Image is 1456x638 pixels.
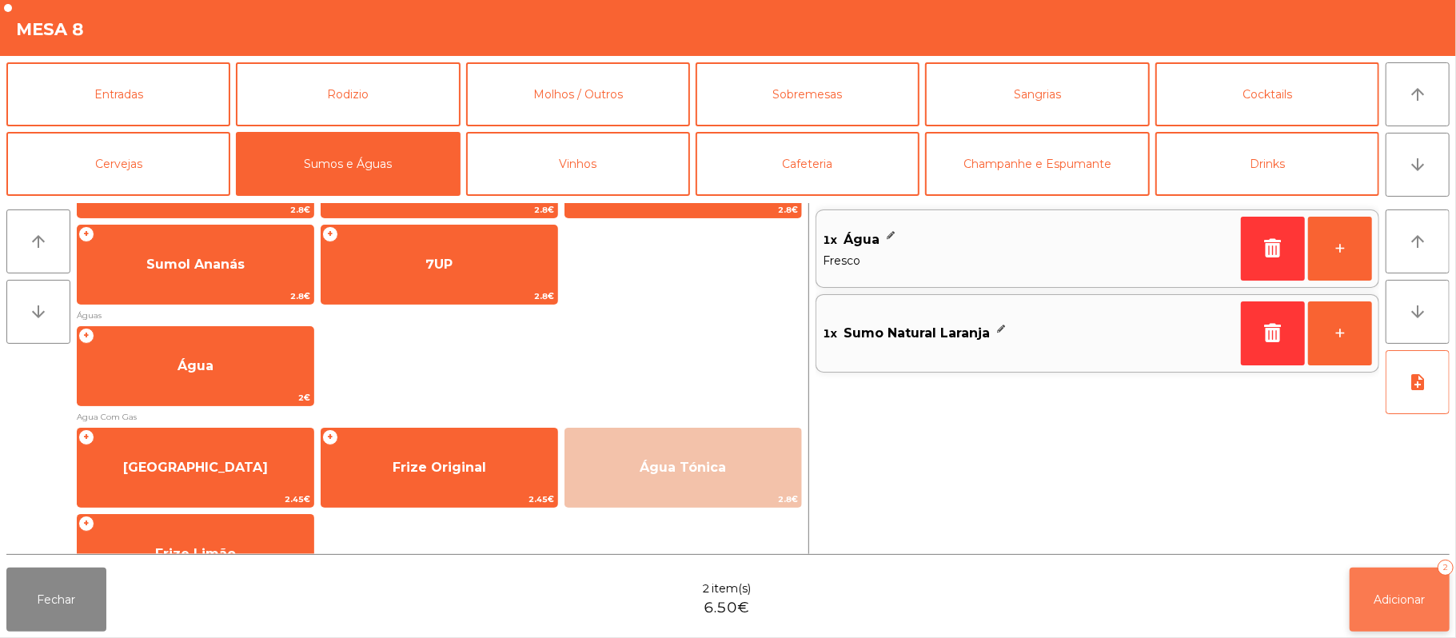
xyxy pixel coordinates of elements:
span: + [78,429,94,445]
span: 2.8€ [321,202,557,217]
span: 1x [823,321,837,345]
span: 2.45€ [321,492,557,507]
span: Sumol Ananás [146,257,245,272]
button: note_add [1386,350,1450,414]
span: + [322,226,338,242]
span: 2.8€ [78,202,313,217]
span: + [78,516,94,532]
span: Adicionar [1374,592,1426,607]
button: arrow_downward [1386,133,1450,197]
span: 2 [702,580,710,597]
i: arrow_upward [1408,85,1427,104]
span: Agua Com Gas [77,409,802,425]
span: Frize Limão [155,546,236,561]
i: note_add [1408,373,1427,392]
button: Sumos e Águas [236,132,460,196]
span: [GEOGRAPHIC_DATA] [123,460,268,475]
span: + [78,226,94,242]
span: 7UP [425,257,453,272]
span: 6.50€ [704,597,749,619]
span: 2.8€ [565,202,801,217]
button: Champanhe e Espumante [925,132,1149,196]
button: Cocktails [1155,62,1379,126]
button: Fechar [6,568,106,632]
button: arrow_upward [1386,62,1450,126]
button: arrow_upward [6,209,70,273]
span: 2.8€ [321,289,557,304]
span: 2.45€ [78,492,313,507]
button: Molhos / Outros [466,62,690,126]
button: Sobremesas [696,62,919,126]
span: 1x [823,228,837,252]
span: 2.8€ [78,289,313,304]
h4: Mesa 8 [16,18,84,42]
span: Água [844,228,880,252]
button: Entradas [6,62,230,126]
span: 2.8€ [565,492,801,507]
button: Drinks [1155,132,1379,196]
button: Cervejas [6,132,230,196]
span: Fresco [823,252,1235,269]
span: Água [178,358,213,373]
i: arrow_downward [29,302,48,321]
span: 2€ [78,390,313,405]
span: item(s) [712,580,751,597]
button: arrow_downward [6,280,70,344]
button: arrow_downward [1386,280,1450,344]
button: arrow_upward [1386,209,1450,273]
button: Sangrias [925,62,1149,126]
span: Águas [77,308,802,323]
div: 2 [1438,560,1454,576]
i: arrow_downward [1408,155,1427,174]
i: arrow_downward [1408,302,1427,321]
i: arrow_upward [1408,232,1427,251]
span: Água Tónica [640,460,726,475]
span: Frize Original [393,460,486,475]
span: Sumo Natural Laranja [844,321,990,345]
button: + [1308,301,1372,365]
i: arrow_upward [29,232,48,251]
button: Cafeteria [696,132,919,196]
span: + [322,429,338,445]
span: + [78,328,94,344]
button: Rodizio [236,62,460,126]
button: Adicionar2 [1350,568,1450,632]
button: + [1308,217,1372,281]
button: Vinhos [466,132,690,196]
